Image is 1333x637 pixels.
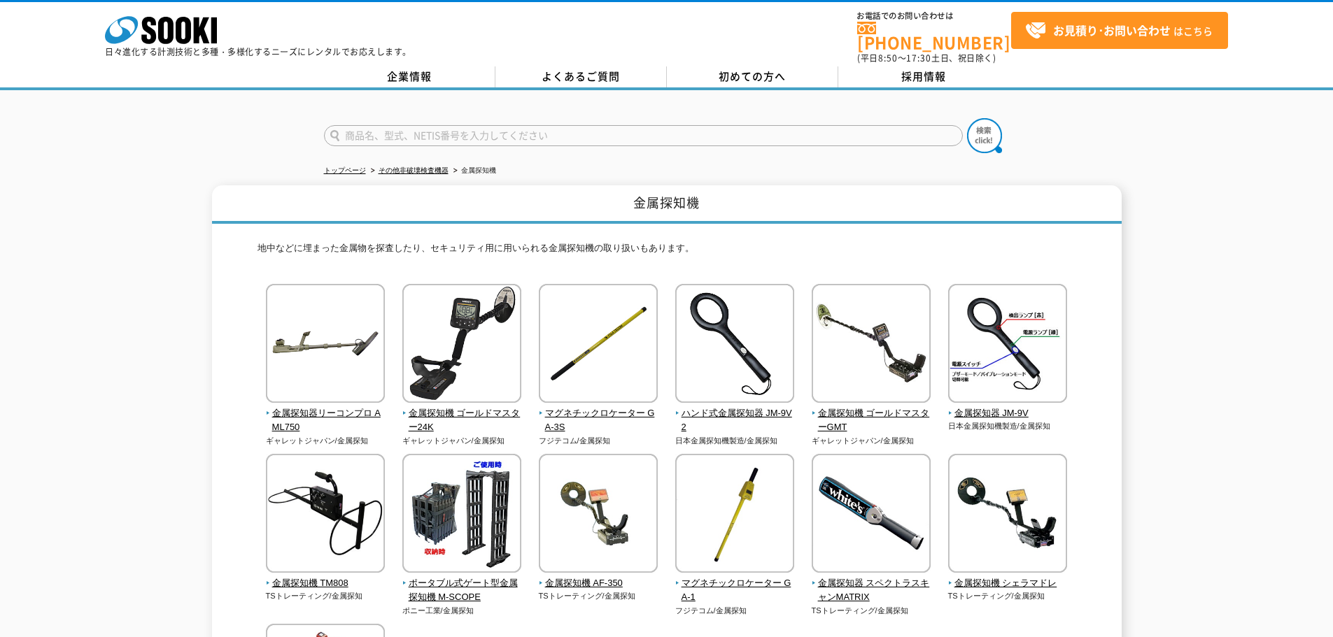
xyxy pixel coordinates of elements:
img: 金属探知器 JM-9V [948,284,1067,406]
img: 金属探知機 シェラマドレ [948,454,1067,576]
a: 金属探知機 AF-350 [539,563,658,591]
h1: 金属探知機 [212,185,1122,224]
a: 金属探知器 スペクトラスキャンMATRIX [812,563,931,605]
span: 17:30 [906,52,931,64]
span: 金属探知器 JM-9V [948,406,1068,421]
p: 地中などに埋まった金属物を探査したり、セキュリティ用に用いられる金属探知機の取り扱いもあります。 [258,241,1076,263]
img: 金属探知器 スペクトラスキャンMATRIX [812,454,931,576]
span: 8:50 [878,52,898,64]
input: 商品名、型式、NETIS番号を入力してください [324,125,963,146]
a: ハンド式金属探知器 JM-9V2 [675,393,795,435]
a: 初めての方へ [667,66,838,87]
p: フジテコム/金属探知 [675,605,795,617]
p: TSトレーティング/金属探知 [266,590,386,602]
span: ハンド式金属探知器 JM-9V2 [675,406,795,436]
img: マグネチックロケーター GA-1 [675,454,794,576]
span: 金属探知機 TM808 [266,576,386,591]
a: 採用情報 [838,66,1010,87]
img: 金属探知機 TM808 [266,454,385,576]
span: マグネチックロケーター GA-1 [675,576,795,606]
span: はこちら [1025,20,1213,41]
span: 初めての方へ [719,69,786,84]
img: ハンド式金属探知器 JM-9V2 [675,284,794,406]
p: ポニー工業/金属探知 [402,605,522,617]
a: 金属探知器 JM-9V [948,393,1068,421]
img: マグネチックロケーター GA-3S [539,284,658,406]
img: ポータブル式ゲート型金属探知機 M-SCOPE [402,454,521,576]
p: 日本金属探知機製造/金属探知 [675,435,795,447]
a: ポータブル式ゲート型金属探知機 M-SCOPE [402,563,522,605]
span: 金属探知機 ゴールドマスターGMT [812,406,931,436]
p: TSトレーティング/金属探知 [812,605,931,617]
p: ギャレットジャパン/金属探知 [266,435,386,447]
span: マグネチックロケーター GA-3S [539,406,658,436]
p: 日々進化する計測技術と多種・多様化するニーズにレンタルでお応えします。 [105,48,411,56]
span: 金属探知器リーコンプロ AML750 [266,406,386,436]
a: 金属探知機 シェラマドレ [948,563,1068,591]
p: ギャレットジャパン/金属探知 [812,435,931,447]
span: お電話でのお問い合わせは [857,12,1011,20]
a: 金属探知機 ゴールドマスターGMT [812,393,931,435]
p: フジテコム/金属探知 [539,435,658,447]
img: btn_search.png [967,118,1002,153]
a: 企業情報 [324,66,495,87]
a: [PHONE_NUMBER] [857,22,1011,50]
li: 金属探知機 [451,164,496,178]
a: よくあるご質問 [495,66,667,87]
img: 金属探知器リーコンプロ AML750 [266,284,385,406]
span: 金属探知器 スペクトラスキャンMATRIX [812,576,931,606]
span: (平日 ～ 土日、祝日除く) [857,52,996,64]
p: ギャレットジャパン/金属探知 [402,435,522,447]
p: 日本金属探知機製造/金属探知 [948,420,1068,432]
a: 金属探知機 ゴールドマスター24K [402,393,522,435]
span: ポータブル式ゲート型金属探知機 M-SCOPE [402,576,522,606]
p: TSトレーティング/金属探知 [948,590,1068,602]
a: 金属探知機 TM808 [266,563,386,591]
p: TSトレーティング/金属探知 [539,590,658,602]
a: 金属探知器リーコンプロ AML750 [266,393,386,435]
span: 金属探知機 AF-350 [539,576,658,591]
a: マグネチックロケーター GA-1 [675,563,795,605]
span: 金属探知機 ゴールドマスター24K [402,406,522,436]
span: 金属探知機 シェラマドレ [948,576,1068,591]
a: トップページ [324,166,366,174]
a: その他非破壊検査機器 [379,166,449,174]
strong: お見積り･お問い合わせ [1053,22,1171,38]
a: お見積り･お問い合わせはこちら [1011,12,1228,49]
img: 金属探知機 ゴールドマスター24K [402,284,521,406]
img: 金属探知機 AF-350 [539,454,658,576]
a: マグネチックロケーター GA-3S [539,393,658,435]
img: 金属探知機 ゴールドマスターGMT [812,284,931,406]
